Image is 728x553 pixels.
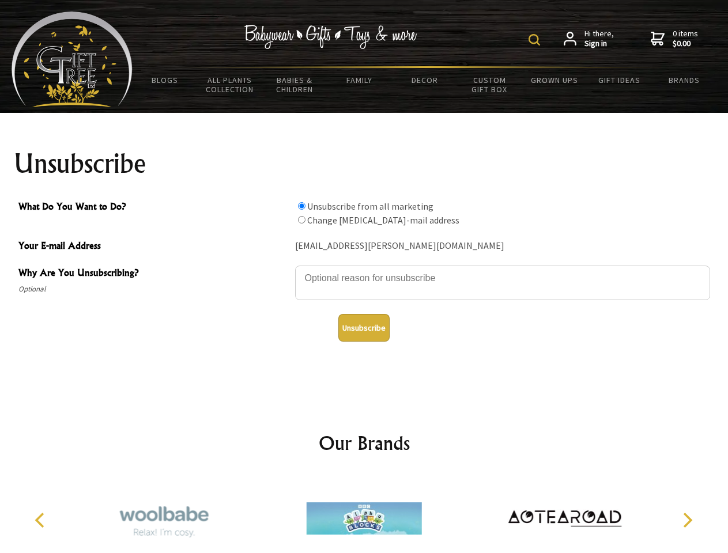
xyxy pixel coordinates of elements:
[133,68,198,92] a: BLOGS
[652,68,717,92] a: Brands
[673,28,698,49] span: 0 items
[295,237,710,255] div: [EMAIL_ADDRESS][PERSON_NAME][DOMAIN_NAME]
[23,429,706,457] h2: Our Brands
[651,29,698,49] a: 0 items$0.00
[529,34,540,46] img: product search
[307,214,459,226] label: Change [MEDICAL_DATA]-mail address
[298,202,305,210] input: What Do You Want to Do?
[14,150,715,177] h1: Unsubscribe
[244,25,417,49] img: Babywear - Gifts - Toys & more
[584,29,614,49] span: Hi there,
[262,68,327,101] a: Babies & Children
[307,200,433,212] label: Unsubscribe from all marketing
[587,68,652,92] a: Gift Ideas
[673,39,698,49] strong: $0.00
[457,68,522,101] a: Custom Gift Box
[298,216,305,224] input: What Do You Want to Do?
[674,507,700,533] button: Next
[198,68,263,101] a: All Plants Collection
[18,238,289,255] span: Your E-mail Address
[29,507,54,533] button: Previous
[338,314,390,342] button: Unsubscribe
[392,68,457,92] a: Decor
[12,12,133,107] img: Babyware - Gifts - Toys and more...
[18,266,289,282] span: Why Are You Unsubscribing?
[584,39,614,49] strong: Sign in
[18,199,289,216] span: What Do You Want to Do?
[18,282,289,296] span: Optional
[522,68,587,92] a: Grown Ups
[295,266,710,300] textarea: Why Are You Unsubscribing?
[327,68,393,92] a: Family
[564,29,614,49] a: Hi there,Sign in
